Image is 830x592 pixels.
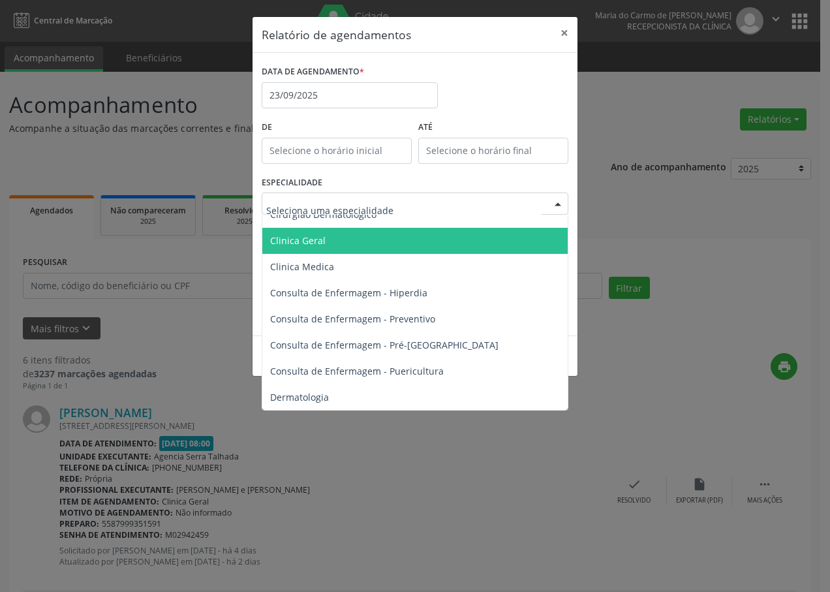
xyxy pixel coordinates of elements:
[418,117,568,138] label: ATÉ
[262,82,438,108] input: Selecione uma data ou intervalo
[270,313,435,325] span: Consulta de Enfermagem - Preventivo
[262,138,412,164] input: Selecione o horário inicial
[262,62,364,82] label: DATA DE AGENDAMENTO
[270,260,334,273] span: Clinica Medica
[270,234,326,247] span: Clinica Geral
[262,173,322,193] label: ESPECIALIDADE
[270,339,499,351] span: Consulta de Enfermagem - Pré-[GEOGRAPHIC_DATA]
[270,208,377,221] span: Cirurgião Dermatológico
[262,26,411,43] h5: Relatório de agendamentos
[270,365,444,377] span: Consulta de Enfermagem - Puericultura
[266,197,542,223] input: Seleciona uma especialidade
[418,138,568,164] input: Selecione o horário final
[270,287,427,299] span: Consulta de Enfermagem - Hiperdia
[270,391,329,403] span: Dermatologia
[262,117,412,138] label: De
[551,17,577,49] button: Close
